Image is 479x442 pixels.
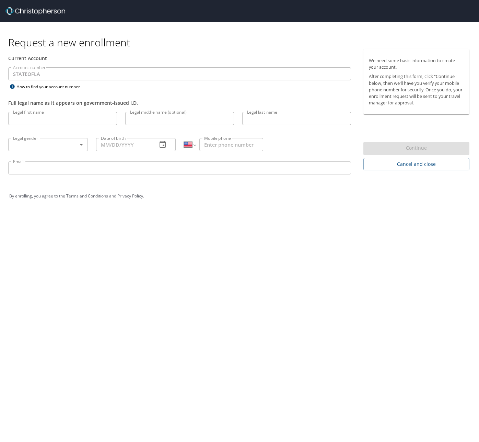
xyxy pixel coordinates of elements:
span: Cancel and close [369,160,464,169]
div: How to find your account number [8,82,94,91]
img: cbt logo [5,7,65,15]
p: After completing this form, click "Continue" below, then we'll have you verify your mobile phone ... [369,73,464,106]
input: MM/DD/YYYY [96,138,152,151]
div: By enrolling, you agree to the and . [9,188,470,205]
a: Terms and Conditions [66,193,108,199]
div: ​ [8,138,88,151]
p: We need some basic information to create your account. [369,57,464,70]
input: Enter phone number [199,138,263,151]
a: Privacy Policy [117,193,143,199]
div: Current Account [8,55,351,62]
div: Full legal name as it appears on government-issued I.D. [8,99,351,106]
h1: Request a new enrollment [8,36,475,49]
button: Cancel and close [363,158,469,171]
